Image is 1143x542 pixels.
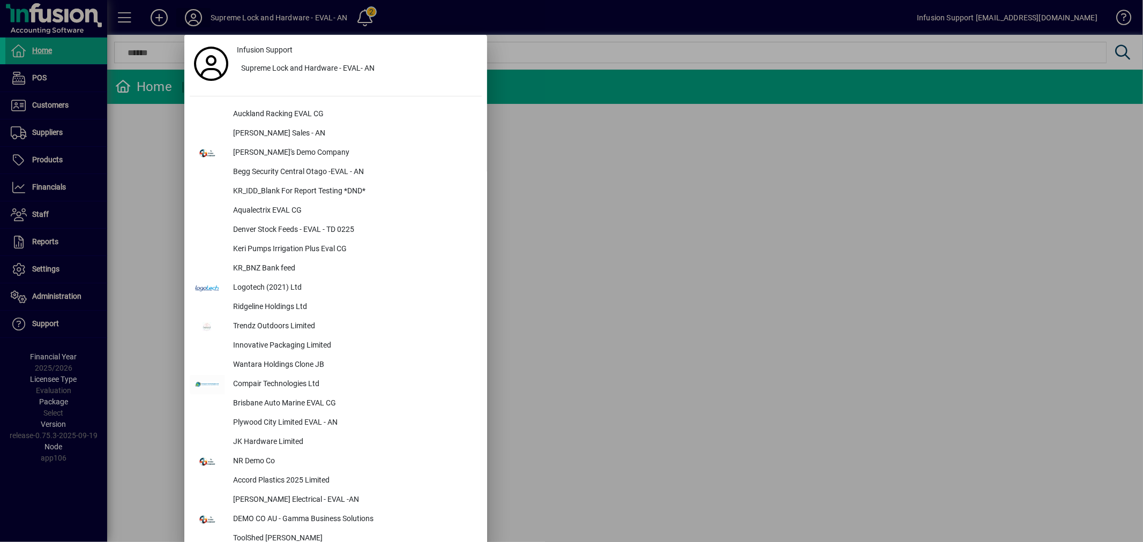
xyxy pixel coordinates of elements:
div: [PERSON_NAME]'s Demo Company [225,144,482,163]
button: Brisbane Auto Marine EVAL CG [190,394,482,413]
button: [PERSON_NAME] Electrical - EVAL -AN [190,491,482,510]
div: Auckland Racking EVAL CG [225,105,482,124]
div: Denver Stock Feeds - EVAL - TD 0225 [225,221,482,240]
button: Accord Plastics 2025 Limited [190,471,482,491]
button: KR_IDD_Blank For Report Testing *DND* [190,182,482,201]
button: Aqualectrix EVAL CG [190,201,482,221]
div: Keri Pumps Irrigation Plus Eval CG [225,240,482,259]
div: Ridgeline Holdings Ltd [225,298,482,317]
div: Begg Security Central Otago -EVAL - AN [225,163,482,182]
button: Begg Security Central Otago -EVAL - AN [190,163,482,182]
button: Logotech (2021) Ltd [190,278,482,298]
span: Infusion Support [237,44,293,56]
button: JK Hardware Limited [190,433,482,452]
button: Auckland Racking EVAL CG [190,105,482,124]
div: KR_BNZ Bank feed [225,259,482,278]
button: Plywood City Limited EVAL - AN [190,413,482,433]
div: Compair Technologies Ltd [225,375,482,394]
div: Aqualectrix EVAL CG [225,201,482,221]
button: Trendz Outdoors Limited [190,317,482,336]
button: NR Demo Co [190,452,482,471]
button: Supreme Lock and Hardware - EVAL- AN [233,59,482,79]
div: Trendz Outdoors Limited [225,317,482,336]
div: Brisbane Auto Marine EVAL CG [225,394,482,413]
div: Wantara Holdings Clone JB [225,356,482,375]
button: Keri Pumps Irrigation Plus Eval CG [190,240,482,259]
button: Wantara Holdings Clone JB [190,356,482,375]
a: Infusion Support [233,40,482,59]
button: DEMO CO AU - Gamma Business Solutions [190,510,482,529]
a: Profile [190,54,233,73]
button: Compair Technologies Ltd [190,375,482,394]
button: [PERSON_NAME] Sales - AN [190,124,482,144]
div: Innovative Packaging Limited [225,336,482,356]
button: [PERSON_NAME]'s Demo Company [190,144,482,163]
div: KR_IDD_Blank For Report Testing *DND* [225,182,482,201]
div: [PERSON_NAME] Sales - AN [225,124,482,144]
div: DEMO CO AU - Gamma Business Solutions [225,510,482,529]
button: Innovative Packaging Limited [190,336,482,356]
div: NR Demo Co [225,452,482,471]
div: Plywood City Limited EVAL - AN [225,413,482,433]
button: Ridgeline Holdings Ltd [190,298,482,317]
div: [PERSON_NAME] Electrical - EVAL -AN [225,491,482,510]
div: JK Hardware Limited [225,433,482,452]
div: Logotech (2021) Ltd [225,278,482,298]
div: Accord Plastics 2025 Limited [225,471,482,491]
button: KR_BNZ Bank feed [190,259,482,278]
button: Denver Stock Feeds - EVAL - TD 0225 [190,221,482,240]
